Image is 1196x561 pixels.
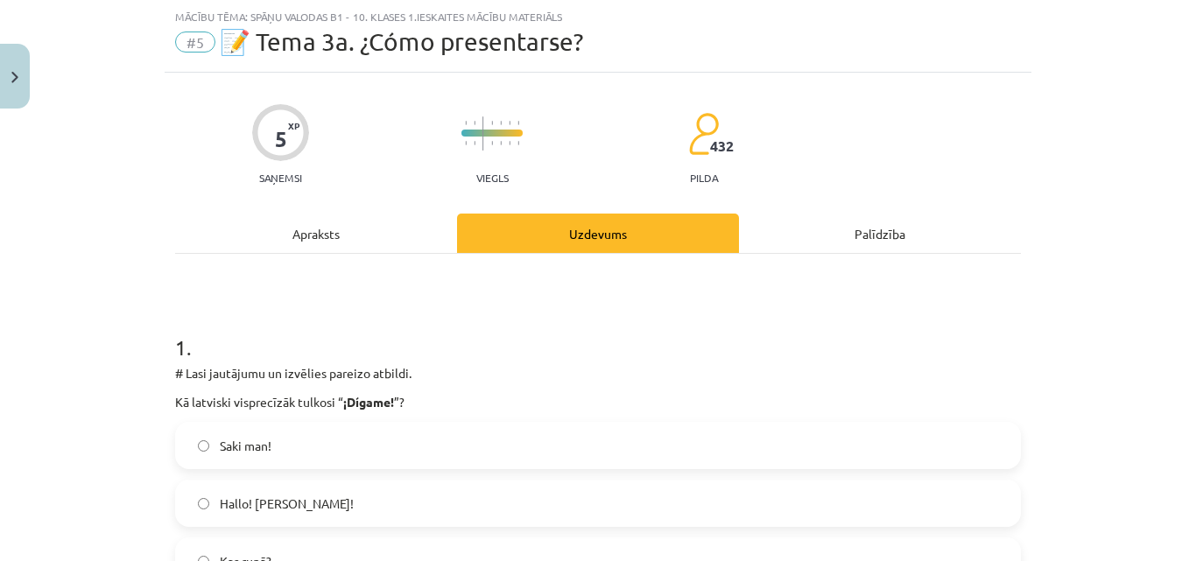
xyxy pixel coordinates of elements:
img: icon-short-line-57e1e144782c952c97e751825c79c345078a6d821885a25fce030b3d8c18986b.svg [474,141,475,145]
div: Apraksts [175,214,457,253]
img: icon-short-line-57e1e144782c952c97e751825c79c345078a6d821885a25fce030b3d8c18986b.svg [509,141,510,145]
strong: ¡Dígame! [343,394,394,410]
img: icon-short-line-57e1e144782c952c97e751825c79c345078a6d821885a25fce030b3d8c18986b.svg [500,141,502,145]
img: icon-short-line-57e1e144782c952c97e751825c79c345078a6d821885a25fce030b3d8c18986b.svg [517,141,519,145]
img: icon-short-line-57e1e144782c952c97e751825c79c345078a6d821885a25fce030b3d8c18986b.svg [474,121,475,125]
img: icon-short-line-57e1e144782c952c97e751825c79c345078a6d821885a25fce030b3d8c18986b.svg [500,121,502,125]
span: 📝 Tema 3a. ¿Cómo presentarse? [220,27,583,56]
div: Uzdevums [457,214,739,253]
img: icon-short-line-57e1e144782c952c97e751825c79c345078a6d821885a25fce030b3d8c18986b.svg [509,121,510,125]
input: Saki man! [198,440,209,452]
span: XP [288,121,299,130]
p: Viegls [476,172,509,184]
div: Palīdzība [739,214,1021,253]
img: icon-short-line-57e1e144782c952c97e751825c79c345078a6d821885a25fce030b3d8c18986b.svg [517,121,519,125]
input: Hallo! [PERSON_NAME]! [198,498,209,509]
div: Mācību tēma: Spāņu valodas b1 - 10. klases 1.ieskaites mācību materiāls [175,11,1021,23]
img: icon-long-line-d9ea69661e0d244f92f715978eff75569469978d946b2353a9bb055b3ed8787d.svg [482,116,484,151]
img: icon-short-line-57e1e144782c952c97e751825c79c345078a6d821885a25fce030b3d8c18986b.svg [491,121,493,125]
p: # Lasi jautājumu un izvēlies pareizo atbildi. [175,364,1021,382]
span: Hallo! [PERSON_NAME]! [220,494,354,513]
div: 5 [275,127,287,151]
img: icon-close-lesson-0947bae3869378f0d4975bcd49f059093ad1ed9edebbc8119c70593378902aed.svg [11,72,18,83]
p: pilda [690,172,718,184]
span: 432 [710,138,734,154]
img: students-c634bb4e5e11cddfef0936a35e636f08e4e9abd3cc4e673bd6f9a4125e45ecb1.svg [688,112,719,156]
p: Kā latviski visprecīzāk tulkosi “ ”? [175,393,1021,411]
img: icon-short-line-57e1e144782c952c97e751825c79c345078a6d821885a25fce030b3d8c18986b.svg [465,141,467,145]
img: icon-short-line-57e1e144782c952c97e751825c79c345078a6d821885a25fce030b3d8c18986b.svg [465,121,467,125]
img: icon-short-line-57e1e144782c952c97e751825c79c345078a6d821885a25fce030b3d8c18986b.svg [491,141,493,145]
p: Saņemsi [252,172,309,184]
span: #5 [175,32,215,53]
span: Saki man! [220,437,271,455]
h1: 1 . [175,305,1021,359]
